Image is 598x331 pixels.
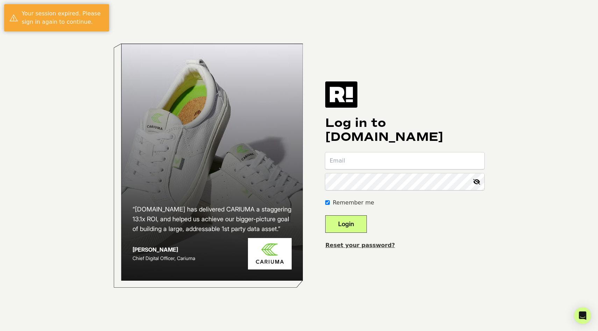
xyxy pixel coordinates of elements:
h1: Log in to [DOMAIN_NAME] [325,116,484,144]
a: Reset your password? [325,242,395,249]
h2: “[DOMAIN_NAME] has delivered CARIUMA a staggering 13.1x ROI, and helped us achieve our bigger-pic... [133,204,292,234]
div: Your session expired. Please sign in again to continue. [22,9,104,26]
img: Cariuma [248,238,292,270]
input: Email [325,152,484,169]
button: Login [325,215,367,233]
div: Open Intercom Messenger [574,307,591,324]
label: Remember me [333,199,374,207]
strong: [PERSON_NAME] [133,246,178,253]
span: Chief Digital Officer, Cariuma [133,255,195,261]
img: Retention.com [325,81,357,107]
